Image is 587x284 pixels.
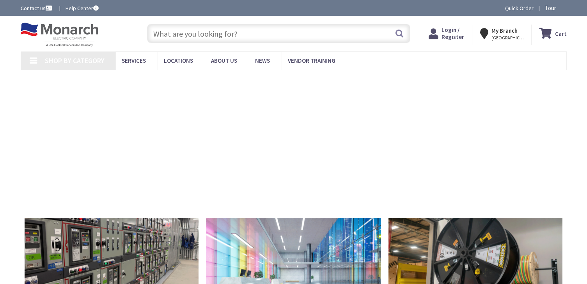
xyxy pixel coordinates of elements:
[147,24,410,43] input: What are you looking for?
[491,35,525,41] span: [GEOGRAPHIC_DATA], [GEOGRAPHIC_DATA]
[255,57,270,64] span: News
[480,26,524,41] div: My Branch [GEOGRAPHIC_DATA], [GEOGRAPHIC_DATA]
[21,4,53,12] a: Contact us
[164,57,193,64] span: Locations
[66,4,99,12] a: Help Center
[491,27,518,34] strong: My Branch
[122,57,146,64] span: Services
[545,4,565,12] span: Tour
[555,26,567,41] strong: Cart
[429,26,464,41] a: Login / Register
[442,26,464,41] span: Login / Register
[45,56,105,65] span: Shop By Category
[21,23,99,47] img: Monarch Electric Company
[288,57,335,64] span: Vendor Training
[505,4,534,12] a: Quick Order
[539,26,567,41] a: Cart
[211,57,237,64] span: About Us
